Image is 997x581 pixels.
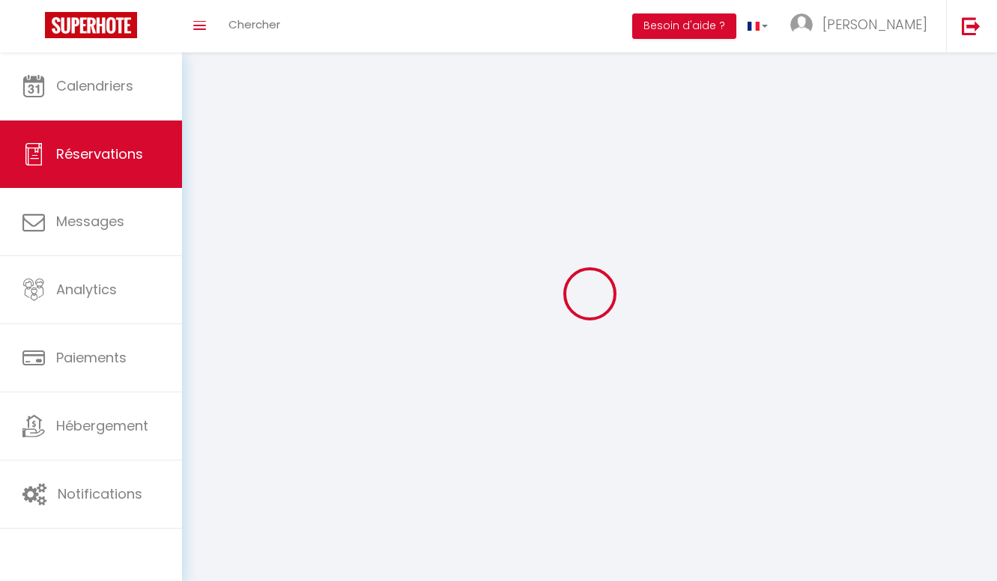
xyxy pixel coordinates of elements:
span: Réservations [56,145,143,163]
span: Chercher [228,16,280,32]
span: Analytics [56,280,117,299]
span: [PERSON_NAME] [822,15,927,34]
button: Ouvrir le widget de chat LiveChat [12,6,57,51]
img: ... [790,13,813,36]
button: Besoin d'aide ? [632,13,736,39]
span: Calendriers [56,76,133,95]
span: Messages [56,212,124,231]
span: Notifications [58,484,142,503]
img: Super Booking [45,12,137,38]
span: Hébergement [56,416,148,435]
span: Paiements [56,348,127,367]
img: logout [962,16,981,35]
